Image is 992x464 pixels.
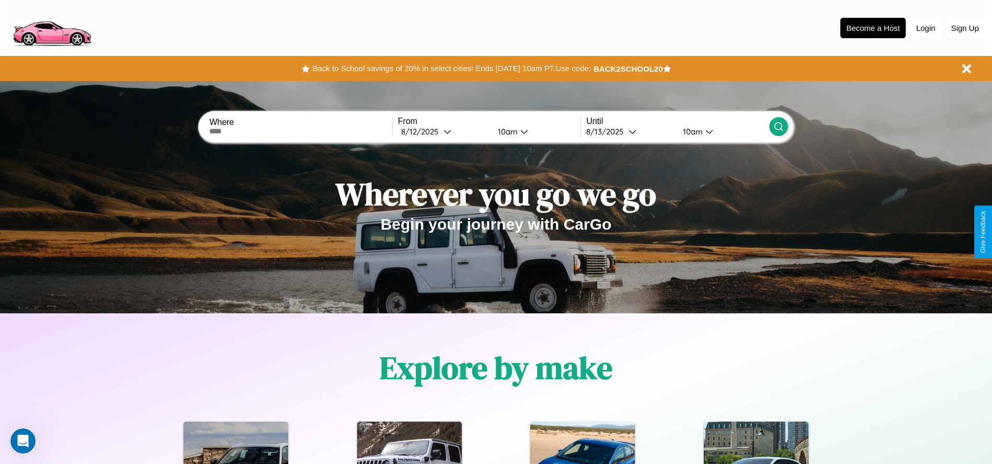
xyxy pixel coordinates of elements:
[594,64,663,73] b: BACK2SCHOOL20
[586,117,769,126] label: Until
[911,18,941,38] button: Login
[489,126,581,137] button: 10am
[493,127,520,137] div: 10am
[398,126,489,137] button: 8/12/2025
[8,5,96,49] img: logo
[946,18,984,38] button: Sign Up
[209,118,392,127] label: Where
[675,126,769,137] button: 10am
[398,117,580,126] label: From
[401,127,443,137] div: 8 / 12 / 2025
[840,18,906,38] button: Become a Host
[678,127,705,137] div: 10am
[586,127,629,137] div: 8 / 13 / 2025
[310,61,593,76] button: Back to School savings of 20% in select cities! Ends [DATE] 10am PT.Use code:
[10,428,36,454] iframe: Intercom live chat
[380,346,612,389] h1: Explore by make
[979,211,987,253] div: Give Feedback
